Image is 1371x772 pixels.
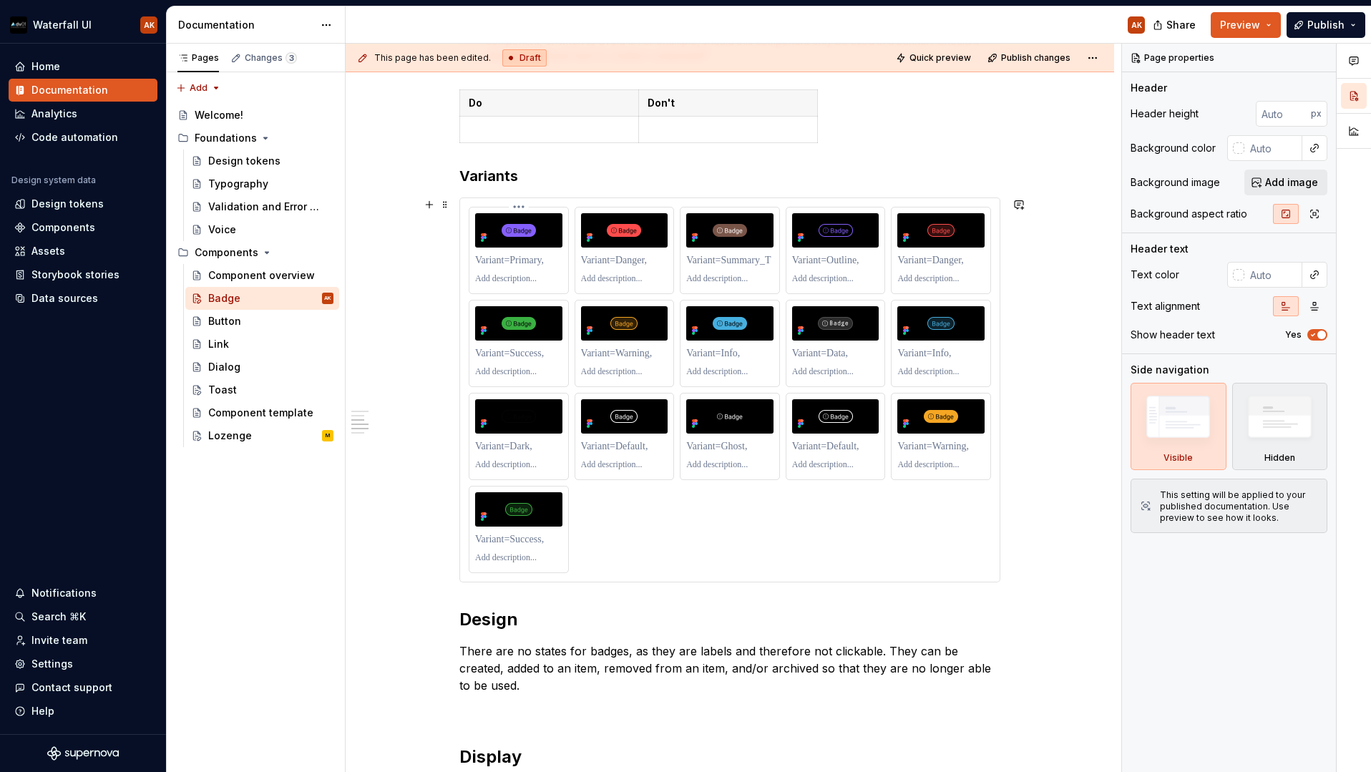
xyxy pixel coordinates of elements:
div: Hidden [1264,452,1295,464]
span: 3 [286,52,297,64]
a: Typography [185,172,339,195]
div: Home [31,59,60,74]
div: Pages [177,52,219,64]
div: Text alignment [1131,299,1200,313]
div: AK [324,291,331,306]
a: Link [185,333,339,356]
div: Welcome! [195,108,243,122]
a: BadgeAK [185,287,339,310]
a: Validation and Error Messages [185,195,339,218]
div: Invite team [31,633,87,648]
div: Component template [208,406,313,420]
div: Hidden [1232,383,1328,470]
div: Show header text [1131,328,1215,342]
div: Data sources [31,291,98,306]
span: Draft [519,52,541,64]
div: Components [31,220,95,235]
div: Background image [1131,175,1220,190]
div: Foundations [195,131,257,145]
span: Add image [1265,175,1318,190]
h2: Design [459,608,1000,631]
label: Yes [1285,329,1302,341]
input: Auto [1244,135,1302,161]
div: Component overview [208,268,315,283]
div: Storybook stories [31,268,119,282]
div: Help [31,704,54,718]
div: Background aspect ratio [1131,207,1247,221]
h3: Variants [459,166,1000,186]
div: Lozenge [208,429,252,443]
span: Add [190,82,208,94]
div: Header [1131,81,1167,95]
div: Notifications [31,586,97,600]
div: Assets [31,244,65,258]
a: Design tokens [185,150,339,172]
div: AK [144,19,155,31]
button: Preview [1211,12,1281,38]
div: Link [208,337,229,351]
a: Data sources [9,287,157,310]
div: Badge [208,291,240,306]
a: Component template [185,401,339,424]
p: px [1311,108,1322,119]
div: Text color [1131,268,1179,282]
a: Welcome! [172,104,339,127]
button: Search ⌘K [9,605,157,628]
div: Design tokens [208,154,280,168]
button: Add image [1244,170,1327,195]
div: Dialog [208,360,240,374]
div: Toast [208,383,237,397]
strong: Don't [648,97,675,109]
h2: Display [459,746,1000,768]
button: Notifications [9,582,157,605]
div: Button [208,314,241,328]
div: Validation and Error Messages [208,200,326,214]
button: Help [9,700,157,723]
svg: Supernova Logo [47,746,119,761]
strong: Do [469,97,482,109]
div: Waterfall UI [33,18,92,32]
div: Components [195,245,258,260]
span: Preview [1220,18,1260,32]
button: Quick preview [892,48,977,68]
div: Visible [1163,452,1193,464]
a: Toast [185,378,339,401]
button: Waterfall UIAK [3,9,163,40]
a: Settings [9,653,157,675]
a: Storybook stories [9,263,157,286]
a: Documentation [9,79,157,102]
div: Analytics [31,107,77,121]
a: Component overview [185,264,339,287]
div: AK [1131,19,1142,31]
span: Publish changes [1001,52,1070,64]
div: Page tree [172,104,339,447]
span: This page has been edited. [374,52,491,64]
div: This setting will be applied to your published documentation. Use preview to see how it looks. [1160,489,1318,524]
div: Documentation [178,18,313,32]
button: Publish changes [983,48,1077,68]
a: Home [9,55,157,78]
div: Side navigation [1131,363,1209,377]
div: Header text [1131,242,1189,256]
span: Quick preview [909,52,971,64]
button: Share [1146,12,1205,38]
a: Code automation [9,126,157,149]
span: Publish [1307,18,1345,32]
a: Button [185,310,339,333]
a: Analytics [9,102,157,125]
div: Visible [1131,383,1226,470]
button: Add [172,78,225,98]
div: Design system data [11,175,96,186]
a: Invite team [9,629,157,652]
div: Changes [245,52,297,64]
a: Voice [185,218,339,241]
div: Code automation [31,130,118,145]
button: Publish [1287,12,1365,38]
button: Contact support [9,676,157,699]
div: Contact support [31,680,112,695]
a: Dialog [185,356,339,378]
div: Search ⌘K [31,610,86,624]
div: Design tokens [31,197,104,211]
div: M [326,429,330,443]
